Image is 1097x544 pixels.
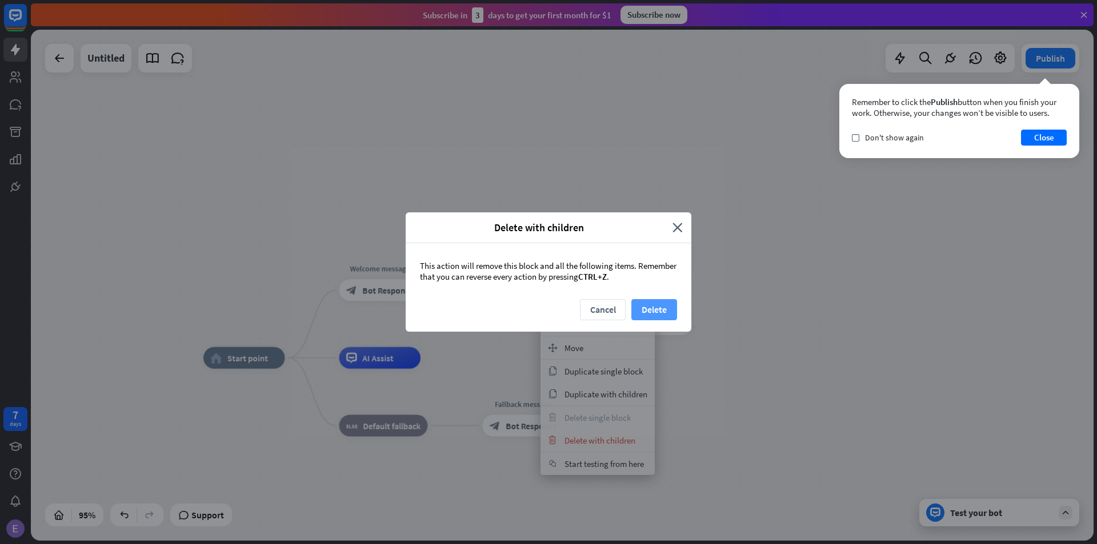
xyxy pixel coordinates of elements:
span: Publish [931,96,958,107]
i: close [672,221,683,234]
span: Don't show again [865,132,924,143]
button: Cancel [580,299,626,320]
button: Open LiveChat chat widget [9,5,43,39]
div: Remember to click the button when you finish your work. Otherwise, your changes won’t be visible ... [852,96,1067,118]
span: CTRL+Z [578,271,607,282]
button: Delete [631,299,677,320]
span: Delete with children [414,221,664,234]
div: This action will remove this block and all the following items. Remember that you can reverse eve... [406,243,691,299]
button: Close [1021,130,1067,146]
